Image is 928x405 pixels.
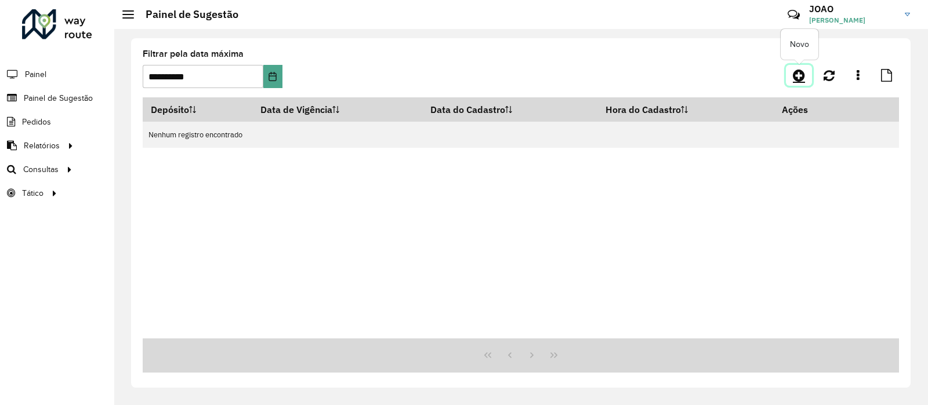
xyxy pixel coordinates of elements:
[143,47,244,61] label: Filtrar pela data máxima
[809,3,896,14] h3: JOAO
[597,97,774,122] th: Hora do Cadastro
[22,187,43,199] span: Tático
[252,97,422,122] th: Data de Vigência
[143,97,252,122] th: Depósito
[25,68,46,81] span: Painel
[263,65,282,88] button: Choose Date
[781,29,818,60] div: Novo
[134,8,238,21] h2: Painel de Sugestão
[24,140,60,152] span: Relatórios
[23,163,59,176] span: Consultas
[22,116,51,128] span: Pedidos
[809,15,896,25] span: [PERSON_NAME]
[24,92,93,104] span: Painel de Sugestão
[422,97,597,122] th: Data do Cadastro
[774,97,843,122] th: Ações
[781,2,806,27] a: Contato Rápido
[143,122,899,148] td: Nenhum registro encontrado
